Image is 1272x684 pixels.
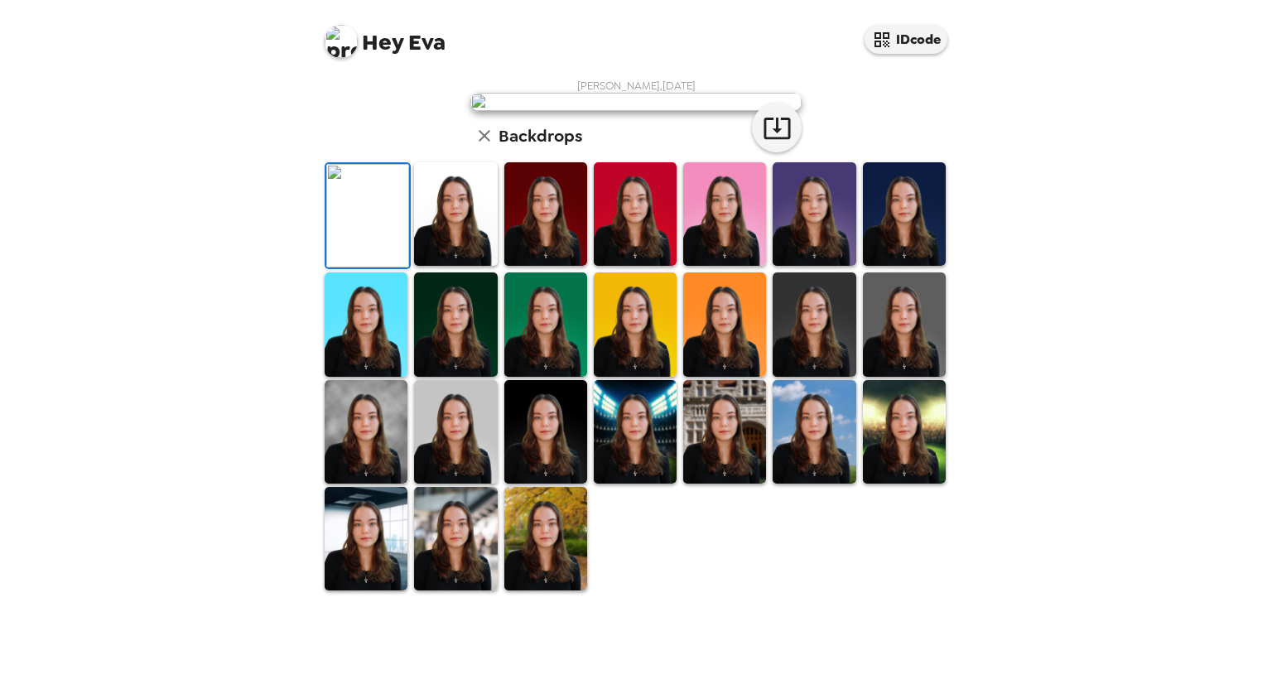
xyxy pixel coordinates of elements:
[325,17,446,54] span: Eva
[325,25,358,58] img: profile pic
[865,25,947,54] button: IDcode
[326,164,409,267] img: Original
[470,93,802,111] img: user
[577,79,696,93] span: [PERSON_NAME] , [DATE]
[362,27,403,57] span: Hey
[499,123,582,149] h6: Backdrops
